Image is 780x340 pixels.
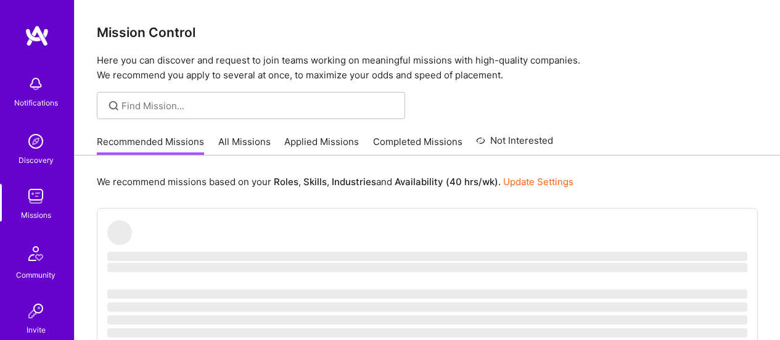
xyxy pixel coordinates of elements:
[23,72,48,96] img: bell
[23,299,48,323] img: Invite
[25,25,49,47] img: logo
[476,133,553,155] a: Not Interested
[97,135,204,155] a: Recommended Missions
[27,323,46,336] div: Invite
[121,99,396,112] input: Find Mission...
[16,268,55,281] div: Community
[107,99,121,113] i: icon SearchGrey
[97,175,573,188] p: We recommend missions based on your , , and .
[21,239,51,268] img: Community
[218,135,271,155] a: All Missions
[274,176,298,188] b: Roles
[14,96,58,109] div: Notifications
[373,135,462,155] a: Completed Missions
[303,176,327,188] b: Skills
[21,209,51,222] div: Missions
[332,176,376,188] b: Industries
[23,129,48,154] img: discovery
[23,184,48,209] img: teamwork
[97,25,758,40] h3: Mission Control
[18,154,54,167] div: Discovery
[503,176,573,188] a: Update Settings
[97,53,758,83] p: Here you can discover and request to join teams working on meaningful missions with high-quality ...
[395,176,498,188] b: Availability (40 hrs/wk)
[284,135,359,155] a: Applied Missions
